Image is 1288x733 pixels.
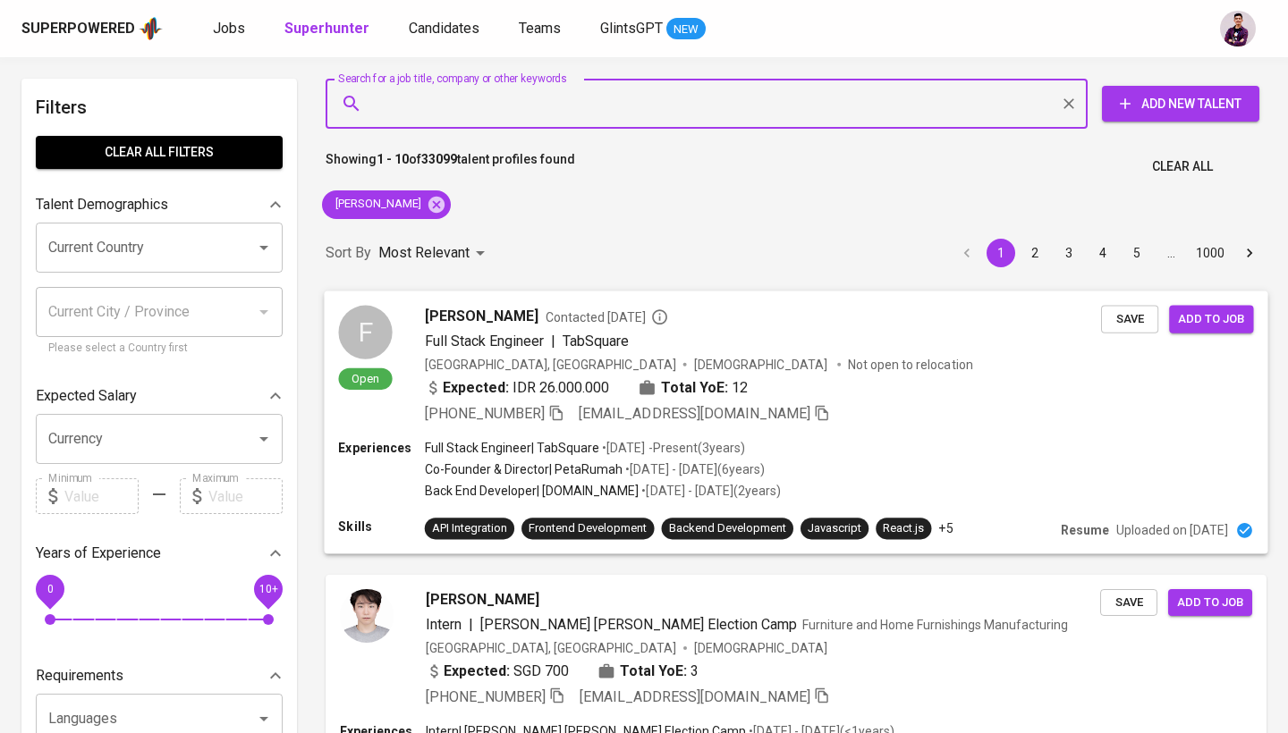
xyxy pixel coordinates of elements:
[1055,239,1083,267] button: Go to page 3
[409,20,479,37] span: Candidates
[1061,521,1109,539] p: Resume
[1152,156,1213,178] span: Clear All
[639,482,780,500] p: • [DATE] - [DATE] ( 2 years )
[950,239,1267,267] nav: pagination navigation
[36,136,283,169] button: Clear All filters
[1056,91,1081,116] button: Clear
[1100,589,1157,617] button: Save
[529,520,647,537] div: Frontend Development
[1116,93,1245,115] span: Add New Talent
[1123,239,1151,267] button: Go to page 5
[36,187,283,223] div: Talent Demographics
[802,618,1068,632] span: Furniture and Home Furnishings Manufacturing
[1169,305,1253,333] button: Add to job
[36,535,283,571] div: Years of Experience
[661,376,728,398] b: Total YoE:
[1178,308,1244,329] span: Add to job
[409,18,483,40] a: Candidates
[50,141,268,164] span: Clear All filters
[563,332,629,349] span: TabSquare
[36,93,283,122] h6: Filters
[338,439,424,457] p: Experiences
[36,665,123,687] p: Requirements
[64,478,139,514] input: Value
[426,589,539,611] span: [PERSON_NAME]
[213,20,245,37] span: Jobs
[326,291,1267,553] a: FOpen[PERSON_NAME]Contacted [DATE]Full Stack Engineer|TabSquare[GEOGRAPHIC_DATA], [GEOGRAPHIC_DAT...
[338,518,424,535] p: Skills
[426,661,569,682] div: SGD 700
[432,520,507,537] div: API Integration
[258,583,277,595] span: 10+
[600,20,663,37] span: GlintsGPT
[443,376,509,398] b: Expected:
[623,460,764,478] p: • [DATE] - [DATE] ( 6 years )
[469,614,473,636] span: |
[48,340,270,358] p: Please select a Country first
[377,152,409,166] b: 1 - 10
[1177,593,1243,613] span: Add to job
[421,152,457,166] b: 33099
[340,589,394,643] img: f74a088742eb7f069c45989496211e90.jpg
[338,305,392,358] div: F
[21,15,163,42] a: Superpoweredapp logo
[47,583,53,595] span: 0
[36,543,161,564] p: Years of Experience
[1235,239,1264,267] button: Go to next page
[213,18,249,40] a: Jobs
[808,520,861,537] div: Javascript
[326,242,371,264] p: Sort By
[519,18,564,40] a: Teams
[883,520,924,537] div: React.js
[251,706,276,731] button: Open
[1220,11,1256,46] img: erwin@glints.com
[36,385,137,407] p: Expected Salary
[251,235,276,260] button: Open
[36,658,283,694] div: Requirements
[251,426,276,451] button: Open
[938,519,953,537] p: +5
[36,378,283,414] div: Expected Salary
[694,639,830,657] span: [DEMOGRAPHIC_DATA]
[666,21,706,38] span: NEW
[425,332,544,349] span: Full Stack Engineer
[1101,305,1158,333] button: Save
[1102,86,1259,122] button: Add New Talent
[284,20,369,37] b: Superhunter
[551,330,555,351] span: |
[425,376,610,398] div: IDR 26.000.000
[848,355,972,373] p: Not open to relocation
[1191,239,1230,267] button: Go to page 1000
[1116,521,1228,539] p: Uploaded on [DATE]
[651,308,669,325] svg: By Batam recruiter
[284,18,373,40] a: Superhunter
[322,196,432,213] span: [PERSON_NAME]
[378,242,470,264] p: Most Relevant
[669,520,786,537] div: Backend Development
[425,439,600,457] p: Full Stack Engineer | TabSquare
[480,616,797,633] span: [PERSON_NAME] [PERSON_NAME] Election Camp
[139,15,163,42] img: app logo
[579,404,810,421] span: [EMAIL_ADDRESS][DOMAIN_NAME]
[599,439,744,457] p: • [DATE] - Present ( 3 years )
[21,19,135,39] div: Superpowered
[425,404,545,421] span: [PHONE_NUMBER]
[1145,150,1220,183] button: Clear All
[546,308,668,325] span: Contacted [DATE]
[580,688,810,705] span: [EMAIL_ADDRESS][DOMAIN_NAME]
[1109,593,1148,613] span: Save
[344,370,386,385] span: Open
[378,237,491,270] div: Most Relevant
[322,190,451,219] div: [PERSON_NAME]
[519,20,561,37] span: Teams
[426,688,546,705] span: [PHONE_NUMBER]
[1089,239,1117,267] button: Go to page 4
[426,616,462,633] span: Intern
[600,18,706,40] a: GlintsGPT NEW
[620,661,687,682] b: Total YoE:
[1110,308,1149,329] span: Save
[732,376,748,398] span: 12
[208,478,283,514] input: Value
[425,460,623,478] p: Co-Founder & Director | PetaRumah
[987,239,1015,267] button: page 1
